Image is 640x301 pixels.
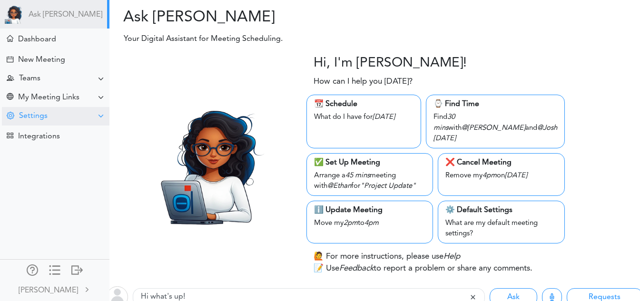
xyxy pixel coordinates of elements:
[433,110,557,145] div: Find with and
[373,114,395,121] i: [DATE]
[445,216,557,240] div: What are my default meeting settings?
[314,157,425,168] div: ✅ Set Up Meeting
[19,112,48,121] div: Settings
[117,9,368,27] h2: Ask [PERSON_NAME]
[339,264,374,272] i: Feedback
[314,110,414,123] div: What do I have for
[314,98,414,110] div: 📆 Schedule
[360,183,416,190] i: "Project Update"
[344,220,358,227] i: 2pm
[537,125,557,132] i: @Josh
[345,172,370,179] i: 45 mins
[143,98,276,232] img: Zara.png
[314,204,425,216] div: ℹ️ Update Meeting
[1,279,108,300] a: [PERSON_NAME]
[117,33,489,45] p: Your Digital Assistant for Meeting Scheduling.
[19,74,40,83] div: Teams
[327,183,351,190] i: @Ethan
[18,93,79,102] div: My Meeting Links
[364,220,379,227] i: 4pm
[7,93,13,102] div: Share Meeting Link
[5,5,24,24] img: Powered by TEAMCAL AI
[314,251,460,263] p: 🙋 For more instructions, please use
[433,98,557,110] div: ⌚️ Find Time
[433,114,455,132] i: 30 mins
[7,112,14,121] div: Change Settings
[49,264,60,274] div: Show only icons
[29,10,102,19] a: Ask [PERSON_NAME]
[443,252,460,261] i: Help
[462,125,525,132] i: @[PERSON_NAME]
[7,35,13,42] div: Home
[314,262,532,275] p: 📝 Use to report a problem or share any comments.
[482,172,497,179] i: 4pm
[445,157,557,168] div: ❌ Cancel Meeting
[445,168,557,182] div: Remove my on
[314,168,425,192] div: Arrange a meeting with for
[7,56,13,63] div: Creating Meeting
[27,264,38,274] div: Manage Members and Externals
[505,172,527,179] i: [DATE]
[314,216,425,229] div: Move my to
[19,285,78,296] div: [PERSON_NAME]
[18,35,56,44] div: Dashboard
[7,132,13,139] div: TEAMCAL AI Workflow Apps
[18,56,65,65] div: New Meeting
[18,132,60,141] div: Integrations
[445,204,557,216] div: ⚙️ Default Settings
[433,135,456,142] i: [DATE]
[49,264,60,278] a: Change side menu
[314,76,413,88] p: How can I help you [DATE]?
[314,56,467,72] h3: Hi, I'm [PERSON_NAME]!
[71,264,83,274] div: Log out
